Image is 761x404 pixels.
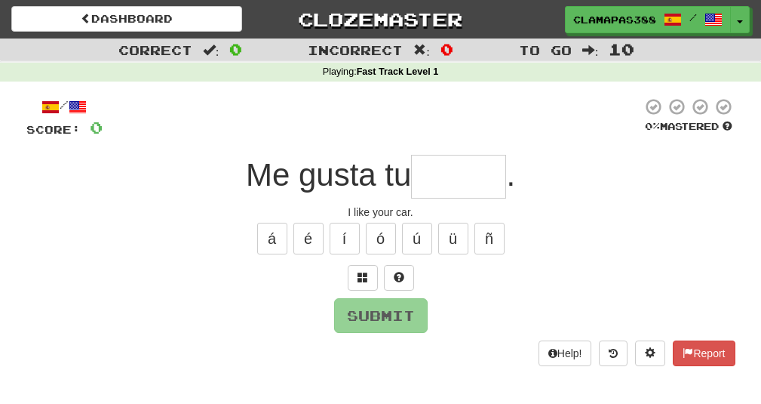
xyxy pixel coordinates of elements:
span: 10 [609,40,634,58]
button: ó [366,223,396,254]
span: . [506,157,515,193]
span: 0 [440,40,453,58]
span: : [203,44,219,57]
button: Report [673,341,735,366]
div: I like your car. [26,205,735,220]
span: 0 % [645,120,660,132]
button: í [330,223,360,254]
a: Dashboard [11,6,242,32]
div: Mastered [642,120,735,134]
span: Correct [118,42,192,57]
strong: Fast Track Level 1 [357,66,439,77]
a: clamapas388 / [565,6,731,33]
span: 0 [90,118,103,137]
a: Clozemaster [265,6,496,32]
div: / [26,97,103,116]
button: Switch sentence to multiple choice alt+p [348,265,378,291]
span: Incorrect [308,42,403,57]
button: Help! [539,341,592,366]
span: Score: [26,123,81,136]
button: ñ [474,223,505,254]
span: clamapas388 [573,13,656,26]
span: : [582,44,599,57]
button: ü [438,223,468,254]
span: To go [519,42,572,57]
button: Single letter hint - you only get 1 per sentence and score half the points! alt+h [384,265,414,291]
span: Me gusta tu [246,157,411,193]
button: ú [402,223,432,254]
button: é [293,223,324,254]
button: á [257,223,287,254]
span: : [413,44,430,57]
span: / [689,12,697,23]
button: Round history (alt+y) [599,341,628,366]
button: Submit [334,298,428,333]
span: 0 [229,40,242,58]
